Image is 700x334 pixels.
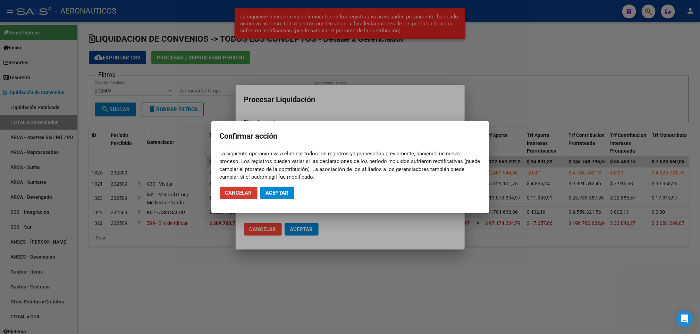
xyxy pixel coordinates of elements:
div: Open Intercom Messenger [676,310,693,327]
button: Cancelar [220,187,258,199]
h2: Confirmar acción [220,130,481,143]
mat-dialog-content: La siguiente operación va a eliminar todos los registros ya procesados previamente, haciendo un n... [211,150,489,181]
span: Cancelar [225,190,252,196]
button: Aceptar [260,187,294,199]
span: Aceptar [266,190,289,196]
